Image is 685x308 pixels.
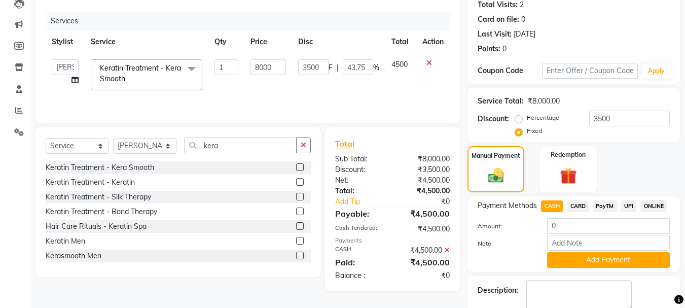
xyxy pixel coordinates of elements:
[528,96,560,107] div: ₹8,000.00
[328,154,392,164] div: Sub Total:
[46,207,157,217] div: Keratin Treatment - Bond Therapy
[404,196,458,207] div: ₹0
[621,200,637,212] span: UPI
[392,224,457,234] div: ₹4,500.00
[85,30,208,53] th: Service
[46,221,147,232] div: Hair Care Rituals - Keratin Spa
[329,62,333,73] span: F
[335,236,450,245] div: Payments
[478,14,519,25] div: Card on file:
[472,151,520,160] label: Manual Payment
[385,30,416,53] th: Total
[502,44,507,54] div: 0
[328,196,403,207] a: Add Tip
[478,96,524,107] div: Service Total:
[392,164,457,175] div: ₹3,500.00
[521,14,525,25] div: 0
[541,200,563,212] span: CASH
[47,12,457,30] div: Services
[46,177,135,188] div: Keratin Treatment - Keratin
[392,186,457,196] div: ₹4,500.00
[527,126,542,135] label: Fixed
[478,285,518,296] div: Description:
[337,62,339,73] span: |
[328,245,392,256] div: CASH
[392,154,457,164] div: ₹8,000.00
[542,63,638,79] input: Enter Offer / Coupon Code
[328,186,392,196] div: Total:
[208,30,245,53] th: Qty
[328,175,392,186] div: Net:
[478,114,509,124] div: Discount:
[547,252,670,268] button: Add Payment
[392,175,457,186] div: ₹4,500.00
[593,200,617,212] span: PayTM
[184,138,297,153] input: Search or Scan
[46,236,85,247] div: Keratin Men
[244,30,292,53] th: Price
[46,251,101,261] div: Kerasmooth Men
[328,208,392,220] div: Payable:
[555,165,582,186] img: _gift.svg
[567,200,589,212] span: CARD
[335,139,358,149] span: Total
[328,270,392,281] div: Balance :
[551,150,586,159] label: Redemption
[292,30,385,53] th: Disc
[642,63,671,79] button: Apply
[527,113,559,122] label: Percentage
[125,74,130,83] a: x
[470,222,539,231] label: Amount:
[46,30,85,53] th: Stylist
[391,60,408,69] span: 4500
[514,29,535,40] div: [DATE]
[392,270,457,281] div: ₹0
[478,65,542,76] div: Coupon Code
[478,44,500,54] div: Points:
[470,239,539,248] label: Note:
[416,30,450,53] th: Action
[547,218,670,234] input: Amount
[46,192,151,202] div: Keratin Treatment - Silk Therapy
[373,62,379,73] span: %
[100,63,181,83] span: Keratin Treatment - Kera Smooth
[478,200,537,211] span: Payment Methods
[328,256,392,268] div: Paid:
[478,29,512,40] div: Last Visit:
[392,256,457,268] div: ₹4,500.00
[547,235,670,251] input: Add Note
[640,200,667,212] span: ONLINE
[328,164,392,175] div: Discount:
[392,208,457,220] div: ₹4,500.00
[328,224,392,234] div: Cash Tendered:
[46,162,154,173] div: Keratin Treatment - Kera Smooth
[392,245,457,256] div: ₹4,500.00
[483,166,509,185] img: _cash.svg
